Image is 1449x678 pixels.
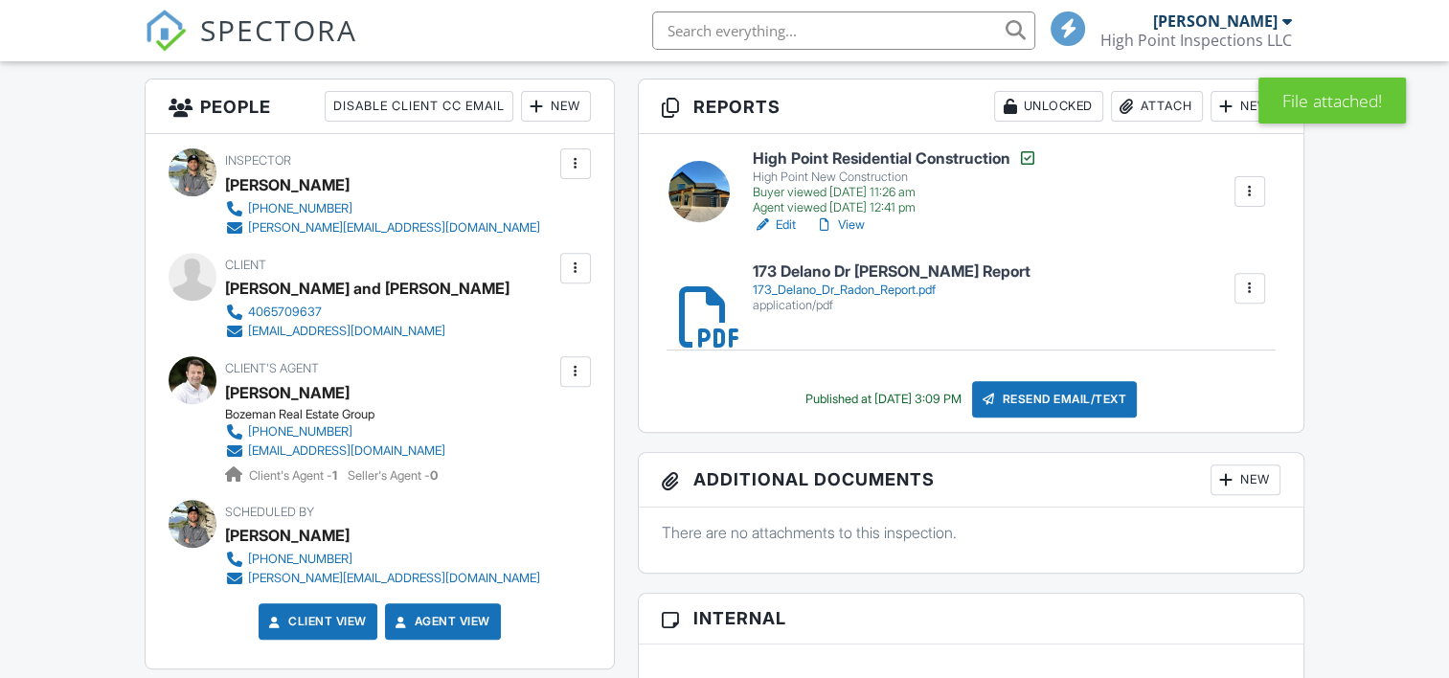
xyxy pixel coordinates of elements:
[994,91,1103,122] div: Unlocked
[145,10,187,52] img: The Best Home Inspection Software - Spectora
[265,612,367,631] a: Client View
[248,324,445,339] div: [EMAIL_ADDRESS][DOMAIN_NAME]
[225,199,540,218] a: [PHONE_NUMBER]
[652,11,1035,50] input: Search everything...
[639,594,1303,644] h3: Internal
[1100,31,1292,50] div: High Point Inspections LLC
[248,305,322,320] div: 4065709637
[1211,464,1280,495] div: New
[225,569,540,588] a: [PERSON_NAME][EMAIL_ADDRESS][DOMAIN_NAME]
[662,522,1280,543] p: There are no attachments to this inspection.
[753,185,1037,200] div: Buyer viewed [DATE] 11:26 am
[225,378,350,407] a: [PERSON_NAME]
[225,407,461,422] div: Bozeman Real Estate Group
[753,148,1037,215] a: High Point Residential Construction High Point New Construction Buyer viewed [DATE] 11:26 am Agen...
[348,468,438,483] span: Seller's Agent -
[325,91,513,122] div: Disable Client CC Email
[1211,91,1280,122] div: New
[225,361,319,375] span: Client's Agent
[639,453,1303,508] h3: Additional Documents
[200,10,357,50] span: SPECTORA
[753,298,1030,313] div: application/pdf
[146,79,613,134] h3: People
[225,441,445,461] a: [EMAIL_ADDRESS][DOMAIN_NAME]
[225,274,509,303] div: [PERSON_NAME] and [PERSON_NAME]
[753,200,1037,215] div: Agent viewed [DATE] 12:41 pm
[753,263,1030,312] a: 173 Delano Dr [PERSON_NAME] Report 173_Delano_Dr_Radon_Report.pdf application/pdf
[225,170,350,199] div: [PERSON_NAME]
[225,303,494,322] a: 4065709637
[249,468,340,483] span: Client's Agent -
[225,153,291,168] span: Inspector
[225,258,266,272] span: Client
[225,218,540,237] a: [PERSON_NAME][EMAIL_ADDRESS][DOMAIN_NAME]
[392,612,490,631] a: Agent View
[248,201,352,216] div: [PHONE_NUMBER]
[248,443,445,459] div: [EMAIL_ADDRESS][DOMAIN_NAME]
[225,322,494,341] a: [EMAIL_ADDRESS][DOMAIN_NAME]
[225,521,350,550] div: [PERSON_NAME]
[753,148,1037,168] h6: High Point Residential Construction
[1153,11,1278,31] div: [PERSON_NAME]
[248,571,540,586] div: [PERSON_NAME][EMAIL_ADDRESS][DOMAIN_NAME]
[248,220,540,236] div: [PERSON_NAME][EMAIL_ADDRESS][DOMAIN_NAME]
[332,468,337,483] strong: 1
[815,215,865,235] a: View
[430,468,438,483] strong: 0
[1111,91,1203,122] div: Attach
[521,91,591,122] div: New
[753,282,1030,298] div: 173_Delano_Dr_Radon_Report.pdf
[972,381,1137,418] div: Resend Email/Text
[753,263,1030,281] h6: 173 Delano Dr [PERSON_NAME] Report
[753,169,1037,185] div: High Point New Construction
[225,422,445,441] a: [PHONE_NUMBER]
[248,424,352,440] div: [PHONE_NUMBER]
[225,505,314,519] span: Scheduled By
[639,79,1303,134] h3: Reports
[145,26,357,66] a: SPECTORA
[248,552,352,567] div: [PHONE_NUMBER]
[225,550,540,569] a: [PHONE_NUMBER]
[753,215,796,235] a: Edit
[804,392,961,407] div: Published at [DATE] 3:09 PM
[1258,78,1406,124] div: File attached!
